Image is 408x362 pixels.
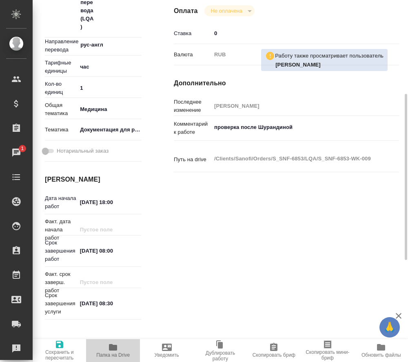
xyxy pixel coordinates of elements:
span: Уведомить [155,352,179,358]
p: Горшкова Валентина [275,61,384,69]
div: Медицина [77,102,151,116]
p: Факт. срок заверш. работ [45,270,77,295]
div: Документация для рег. органов [77,123,151,137]
textarea: /Clients/Sanofi/Orders/S_SNF-6853/LQA/S_SNF-6853-WK-009 [211,152,380,166]
span: Папка на Drive [96,352,130,358]
p: Тарифные единицы [45,59,77,75]
div: Не оплачена [204,5,255,16]
button: 🙏 [379,317,400,338]
p: Ставка [174,29,211,38]
p: Тематика [45,126,77,134]
b: [PERSON_NAME] [275,62,321,68]
p: Дата начала работ [45,194,77,211]
p: Комментарий к работе [174,120,211,136]
button: Сохранить и пересчитать [33,339,86,362]
p: Факт. дата начала работ [45,218,77,242]
input: ✎ Введи что-нибудь [77,298,141,309]
span: Дублировать работу [198,350,242,362]
span: 1 [16,144,29,153]
span: Сохранить и пересчитать [38,349,81,361]
input: ✎ Введи что-нибудь [77,245,141,257]
button: Уведомить [140,339,193,362]
h4: [PERSON_NAME] [45,175,141,184]
p: Срок завершения услуги [45,291,77,316]
span: 🙏 [383,319,397,336]
input: Пустое поле [77,276,141,288]
span: Скопировать бриф [253,352,295,358]
div: RUB [211,48,380,62]
p: Общая тематика [45,101,77,118]
textarea: проверка после Шурандиной [211,120,380,134]
input: Пустое поле [77,224,141,235]
input: ✎ Введи что-нибудь [77,82,142,94]
span: Нотариальный заказ [57,147,109,155]
button: Дублировать работу [193,339,247,362]
h4: Оплата [174,6,198,16]
p: Кол-во единиц [45,80,77,96]
button: Не оплачена [208,7,245,14]
button: Обновить файлы [355,339,408,362]
p: Направление перевода [45,38,77,54]
span: Скопировать мини-бриф [306,349,349,361]
button: Open [137,44,139,46]
button: Скопировать бриф [247,339,301,362]
input: Пустое поле [211,100,380,112]
p: Валюта [174,51,211,59]
p: Срок завершения работ [45,239,77,263]
span: Обновить файлы [361,352,401,358]
input: ✎ Введи что-нибудь [77,196,141,208]
button: Скопировать мини-бриф [301,339,354,362]
button: Папка на Drive [86,339,140,362]
p: Путь на drive [174,155,211,164]
a: 1 [2,142,31,163]
p: Последнее изменение [174,98,211,114]
div: час [77,60,151,74]
h4: Дополнительно [174,78,399,88]
input: ✎ Введи что-нибудь [211,27,380,39]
